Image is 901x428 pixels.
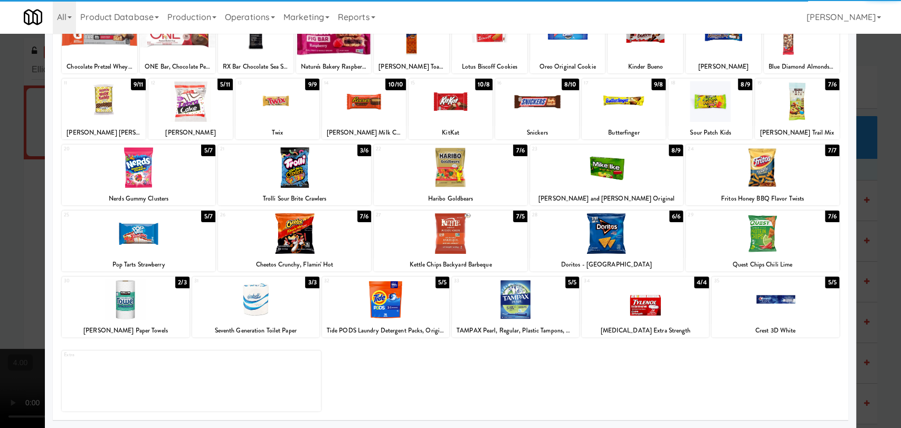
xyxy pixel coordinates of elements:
[530,60,605,73] div: Oreo Original Cookie
[374,192,527,205] div: Haribo Goldbears
[150,79,191,88] div: 12
[712,277,839,337] div: 355/5Crest 3D White
[452,60,527,73] div: Lotus Biscoff Cookies
[375,192,525,205] div: Haribo Goldbears
[235,126,319,139] div: Twix
[435,277,449,288] div: 5/5
[609,60,681,73] div: Kinder Bueno
[357,211,371,222] div: 7/6
[755,79,839,139] div: 197/6[PERSON_NAME] Trail Mix
[738,79,752,90] div: 8/9
[220,258,369,271] div: Cheetos Crunchy, Flamin' Hot
[63,126,144,139] div: [PERSON_NAME] [PERSON_NAME]
[582,324,709,337] div: [MEDICAL_DATA] Extra Strength
[825,211,839,222] div: 7/6
[218,192,371,205] div: Trolli Sour Brite Crawlers
[131,79,146,90] div: 9/11
[686,192,839,205] div: Fritos Honey BBQ Flavor Twists
[322,324,449,337] div: Tide PODS Laundry Detergent Packs, Original Scent, 16 Count
[532,192,681,205] div: [PERSON_NAME] and [PERSON_NAME] Original
[376,145,450,154] div: 22
[357,145,371,156] div: 3/6
[670,126,751,139] div: Sour Patch Kids
[140,60,215,73] div: ONE Bar, Chocolate Peanut Butter Cup
[513,211,527,222] div: 7/5
[608,13,683,73] div: 89/10Kinder Bueno
[582,277,709,337] div: 344/4[MEDICAL_DATA] Extra Strength
[608,60,683,73] div: Kinder Bueno
[305,79,319,90] div: 9/9
[686,211,839,271] div: 297/6Quest Chips Chili Lime
[530,192,683,205] div: [PERSON_NAME] and [PERSON_NAME] Original
[62,192,215,205] div: Nerds Gummy Clusters
[686,60,761,73] div: [PERSON_NAME]
[148,126,232,139] div: [PERSON_NAME]
[62,60,137,73] div: Chocolate Pretzel Whey Protein Bar, Gatorade
[375,60,448,73] div: [PERSON_NAME] Toast Chee Peanut Butter
[532,211,606,220] div: 28
[305,277,319,288] div: 3/3
[150,126,231,139] div: [PERSON_NAME]
[530,211,683,271] div: 286/6Doritos - [GEOGRAPHIC_DATA]
[63,324,187,337] div: [PERSON_NAME] Paper Towels
[194,277,256,286] div: 31
[220,192,369,205] div: Trolli Sour Brite Crawlers
[141,60,214,73] div: ONE Bar, Chocolate Peanut Butter Cup
[825,277,839,288] div: 5/5
[62,350,321,411] div: Extra
[64,211,138,220] div: 25
[201,145,215,156] div: 5/7
[409,79,492,139] div: 1510/8KitKat
[62,277,189,337] div: 302/3[PERSON_NAME] Paper Towels
[687,192,837,205] div: Fritos Honey BBQ Flavor Twists
[532,60,604,73] div: Oreo Original Cookie
[475,79,492,90] div: 10/8
[62,126,146,139] div: [PERSON_NAME] [PERSON_NAME]
[140,13,215,73] div: 210/10ONE Bar, Chocolate Peanut Butter Cup
[411,79,451,88] div: 15
[374,211,527,271] div: 277/5Kettle Chips Backyard Barbeque
[218,211,371,271] div: 267/6Cheetos Crunchy, Flamin' Hot
[584,79,624,88] div: 17
[669,145,683,156] div: 8/9
[764,60,839,73] div: Blue Diamond Almonds Smokehouse
[218,258,371,271] div: Cheetos Crunchy, Flamin' Hot
[562,79,579,90] div: 8/10
[495,126,579,139] div: Snickers
[298,60,370,73] div: Nature's Bakery Raspberry Fig Bar
[376,211,450,220] div: 27
[375,258,525,271] div: Kettle Chips Backyard Barbeque
[755,126,839,139] div: [PERSON_NAME] Trail Mix
[194,324,318,337] div: Seventh Generation Toilet Paper
[712,324,839,337] div: Crest 3D White
[825,145,839,156] div: 7/7
[497,79,537,88] div: 16
[452,13,527,73] div: 68/8Lotus Biscoff Cookies
[296,13,372,73] div: 46/9Nature's Bakery Raspberry Fig Bar
[374,60,449,73] div: [PERSON_NAME] Toast Chee Peanut Butter
[670,79,710,88] div: 18
[64,350,191,359] div: Extra
[324,324,448,337] div: Tide PODS Laundry Detergent Packs, Original Scent, 16 Count
[63,60,136,73] div: Chocolate Pretzel Whey Protein Bar, Gatorade
[582,126,666,139] div: Butterfinger
[583,324,707,337] div: [MEDICAL_DATA] Extra Strength
[64,79,104,88] div: 11
[24,8,42,26] img: Micromart
[220,211,295,220] div: 26
[220,145,295,154] div: 21
[686,145,839,205] div: 247/7Fritos Honey BBQ Flavor Twists
[218,13,293,73] div: 310/6RX Bar Chocolate Sea Salt
[374,258,527,271] div: Kettle Chips Backyard Barbeque
[686,13,761,73] div: 99/9[PERSON_NAME]
[452,277,579,337] div: 335/5TAMPAX Pearl, Regular, Plastic Tampons, Unscented
[756,126,837,139] div: [PERSON_NAME] Trail Mix
[687,258,837,271] div: Quest Chips Chili Lime
[497,126,577,139] div: Snickers
[668,79,752,139] div: 188/9Sour Patch Kids
[192,324,319,337] div: Seventh Generation Toilet Paper
[530,258,683,271] div: Doritos - [GEOGRAPHIC_DATA]
[322,277,449,337] div: 325/5Tide PODS Laundry Detergent Packs, Original Scent, 16 Count
[452,324,579,337] div: TAMPAX Pearl, Regular, Plastic Tampons, Unscented
[62,145,215,205] div: 205/7Nerds Gummy Clusters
